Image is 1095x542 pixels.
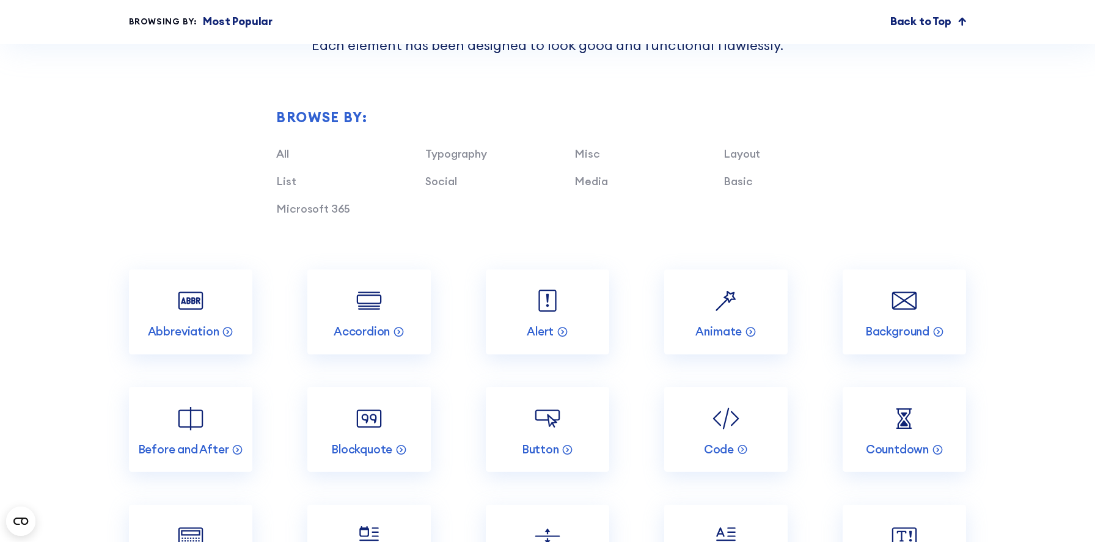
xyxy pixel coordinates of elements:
[664,387,788,472] a: Code
[574,174,607,188] a: Media
[353,402,386,435] img: Blockquote
[574,147,599,161] a: Misc
[709,402,742,435] img: Code
[486,269,610,354] a: Alert
[723,147,760,161] a: Layout
[843,269,967,354] a: Background
[353,284,386,317] img: Accordion
[486,387,610,472] a: Button
[875,400,1095,542] iframe: Chat Widget
[890,13,967,30] a: Back to Top
[129,35,967,56] p: Each element has been designed to look good and functional flawlessly.
[174,284,207,317] img: Abbreviation
[129,269,253,354] a: Abbreviation
[276,202,350,216] a: Microsoft 365
[129,387,253,472] a: Before and After
[695,324,742,339] p: Animate
[522,442,559,456] p: Button
[425,174,456,188] a: Social
[276,111,873,124] div: Browse by:
[890,13,951,30] p: Back to Top
[203,13,273,30] p: Most Popular
[307,387,431,472] a: Blockquote
[704,442,734,456] p: Code
[276,174,296,188] a: List
[664,269,788,354] a: Animate
[527,324,554,339] p: Alert
[888,284,921,317] img: Background
[865,324,929,339] p: Background
[709,284,742,317] img: Animate
[148,324,219,339] p: Abbreviation
[425,147,486,161] a: Typography
[723,174,752,188] a: Basic
[276,147,288,161] a: All
[531,284,564,317] img: Alert
[307,269,431,354] a: Accordion
[138,442,229,456] p: Before and After
[331,442,392,456] p: Blockquote
[531,402,564,435] img: Button
[334,324,390,339] p: Accordion
[129,16,198,28] div: Browsing by:
[174,402,207,435] img: Before and After
[843,387,967,472] a: Countdown
[6,507,35,536] button: Open CMP widget
[866,442,929,456] p: Countdown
